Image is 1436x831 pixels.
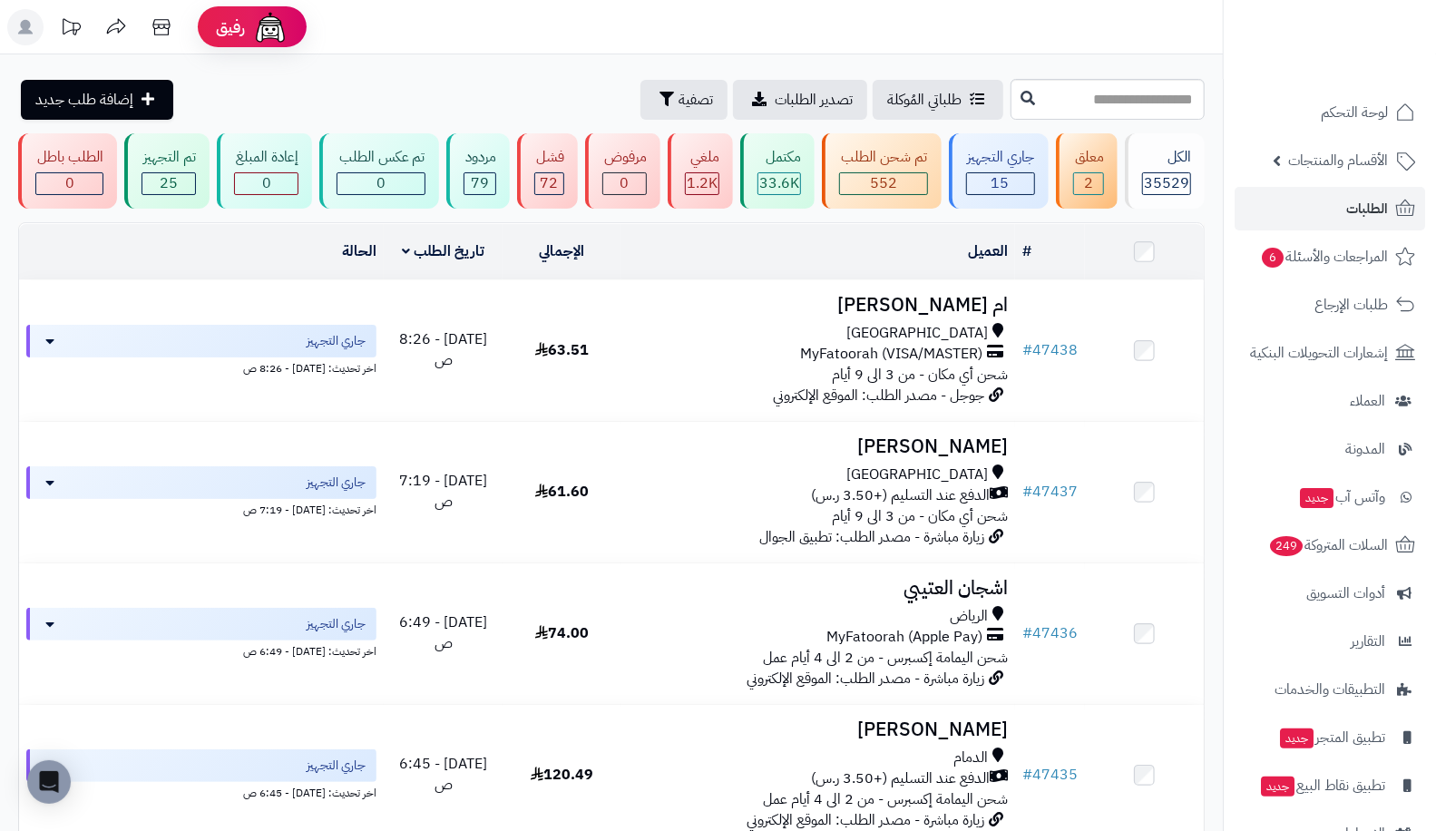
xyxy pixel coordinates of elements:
[775,89,853,111] span: تصدير الطلبات
[121,133,213,209] a: تم التجهيز 25
[1022,764,1078,786] a: #47435
[35,89,133,111] span: إضافة طلب جديد
[307,332,366,350] span: جاري التجهيز
[213,133,316,209] a: إعادة المبلغ 0
[1260,244,1388,269] span: المراجعات والأسئلة
[759,172,799,194] span: 33.6K
[686,173,718,194] div: 1153
[1235,668,1425,711] a: التطبيقات والخدمات
[21,80,173,120] a: إضافة طلب جديد
[402,240,484,262] a: تاريخ الطلب
[664,133,737,209] a: ملغي 1.2K
[967,173,1034,194] div: 15
[1278,725,1385,750] span: تطبيق المتجر
[534,147,564,168] div: فشل
[733,80,867,120] a: تصدير الطلبات
[1073,147,1104,168] div: معلق
[840,173,926,194] div: 552
[1235,379,1425,423] a: العملاء
[1350,388,1385,414] span: العملاء
[826,627,982,648] span: MyFatoorah (Apple Pay)
[535,339,589,361] span: 63.51
[1314,292,1388,318] span: طلبات الإرجاع
[800,344,982,365] span: MyFatoorah (VISA/MASTER)
[26,357,376,376] div: اخر تحديث: [DATE] - 8:26 ص
[48,9,93,50] a: تحديثات المنصة
[640,80,728,120] button: تصفية
[773,385,984,406] span: جوجل - مصدر الطلب: الموقع الإلكتروني
[1351,629,1385,654] span: التقارير
[160,172,178,194] span: 25
[1052,133,1121,209] a: معلق 2
[747,809,984,831] span: زيارة مباشرة - مصدر الطلب: الموقع الإلكتروني
[540,172,558,194] span: 72
[992,172,1010,194] span: 15
[1270,536,1303,556] span: 249
[629,719,1009,740] h3: [PERSON_NAME]
[307,757,366,775] span: جاري التجهيز
[1306,581,1385,606] span: أدوات التسويق
[1235,523,1425,567] a: السلات المتروكة249
[464,173,495,194] div: 79
[1144,172,1189,194] span: 35529
[307,474,366,492] span: جاري التجهيز
[685,147,719,168] div: ملغي
[1022,622,1078,644] a: #47436
[513,133,581,209] a: فشل 72
[26,499,376,518] div: اخر تحديث: [DATE] - 7:19 ص
[603,173,646,194] div: 0
[1280,728,1314,748] span: جديد
[887,89,962,111] span: طلباتي المُوكلة
[763,647,1008,669] span: شحن اليمامة إكسبرس - من 2 الى 4 أيام عمل
[216,16,245,38] span: رفيق
[629,436,1009,457] h3: [PERSON_NAME]
[535,481,589,503] span: 61.60
[1022,339,1078,361] a: #47438
[839,147,927,168] div: تم شحن الطلب
[1300,488,1333,508] span: جديد
[1235,91,1425,134] a: لوحة التحكم
[759,526,984,548] span: زيارة مباشرة - مصدر الطلب: تطبيق الجوال
[376,172,386,194] span: 0
[758,173,800,194] div: 33631
[1250,340,1388,366] span: إشعارات التحويلات البنكية
[1313,48,1419,86] img: logo-2.png
[1084,172,1093,194] span: 2
[1298,484,1385,510] span: وآتس آب
[620,172,629,194] span: 0
[1022,481,1078,503] a: #47437
[737,133,818,209] a: مكتمل 33.6K
[142,173,195,194] div: 25
[1235,572,1425,615] a: أدوات التسويق
[1022,622,1032,644] span: #
[873,80,1003,120] a: طلباتي المُوكلة
[35,147,103,168] div: الطلب باطل
[399,470,487,513] span: [DATE] - 7:19 ص
[1074,173,1103,194] div: 2
[811,485,990,506] span: الدفع عند التسليم (+3.50 ر.س)
[966,147,1035,168] div: جاري التجهيز
[26,640,376,660] div: اخر تحديث: [DATE] - 6:49 ص
[687,172,718,194] span: 1.2K
[1022,339,1032,361] span: #
[1235,475,1425,519] a: وآتس آبجديد
[1235,620,1425,663] a: التقارير
[1022,481,1032,503] span: #
[602,147,647,168] div: مرفوض
[629,295,1009,316] h3: ام [PERSON_NAME]
[1345,436,1385,462] span: المدونة
[262,172,271,194] span: 0
[832,364,1008,386] span: شحن أي مكان - من 3 الى 9 أيام
[535,173,563,194] div: 72
[945,133,1052,209] a: جاري التجهيز 15
[1235,427,1425,471] a: المدونة
[531,764,593,786] span: 120.49
[757,147,801,168] div: مكتمل
[337,173,424,194] div: 0
[1142,147,1191,168] div: الكل
[1275,677,1385,702] span: التطبيقات والخدمات
[1288,148,1388,173] span: الأقسام والمنتجات
[950,606,988,627] span: الرياض
[818,133,944,209] a: تم شحن الطلب 552
[1022,764,1032,786] span: #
